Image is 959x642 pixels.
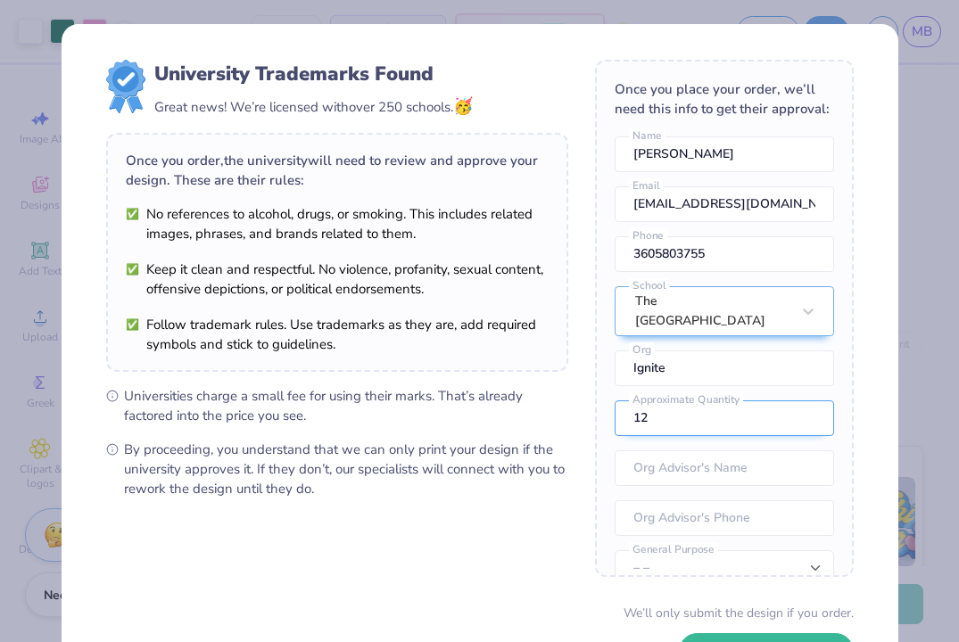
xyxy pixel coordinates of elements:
[635,292,790,331] div: The [GEOGRAPHIC_DATA]
[615,450,834,486] input: Org Advisor's Name
[124,386,568,425] span: Universities charge a small fee for using their marks. That’s already factored into the price you...
[615,500,834,536] input: Org Advisor's Phone
[106,60,145,113] img: license-marks-badge.png
[615,136,834,172] input: Name
[124,440,568,498] span: By proceeding, you understand that we can only print your design if the university approves it. I...
[615,350,834,386] input: Org
[154,95,473,119] div: Great news! We’re licensed with over 250 schools.
[126,151,549,190] div: Once you order, the university will need to review and approve your design. These are their rules:
[154,60,473,88] div: University Trademarks Found
[615,186,834,222] input: Email
[615,236,834,272] input: Phone
[126,315,549,354] li: Follow trademark rules. Use trademarks as they are, add required symbols and stick to guidelines.
[615,400,834,436] input: Approximate Quantity
[615,79,834,119] div: Once you place your order, we’ll need this info to get their approval:
[126,204,549,243] li: No references to alcohol, drugs, or smoking. This includes related images, phrases, and brands re...
[126,259,549,299] li: Keep it clean and respectful. No violence, profanity, sexual content, offensive depictions, or po...
[453,95,473,117] span: 🥳
[624,604,854,622] div: We’ll only submit the design if you order.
